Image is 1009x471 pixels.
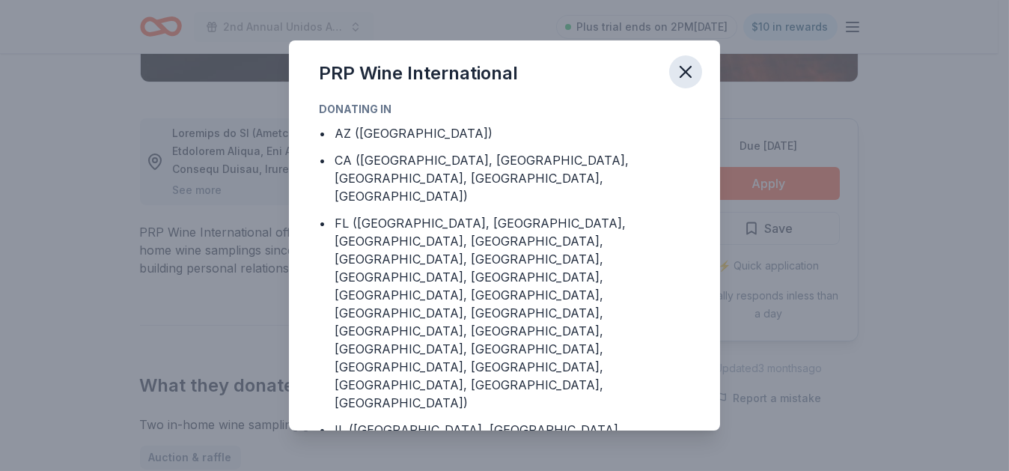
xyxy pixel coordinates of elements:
div: FL ([GEOGRAPHIC_DATA], [GEOGRAPHIC_DATA], [GEOGRAPHIC_DATA], [GEOGRAPHIC_DATA], [GEOGRAPHIC_DATA]... [335,214,690,412]
div: PRP Wine International [319,61,518,85]
div: • [319,124,326,142]
div: AZ ([GEOGRAPHIC_DATA]) [335,124,493,142]
div: • [319,214,326,232]
div: • [319,421,326,439]
div: • [319,151,326,169]
div: Donating in [319,100,690,118]
div: CA ([GEOGRAPHIC_DATA], [GEOGRAPHIC_DATA], [GEOGRAPHIC_DATA], [GEOGRAPHIC_DATA], [GEOGRAPHIC_DATA]) [335,151,690,205]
